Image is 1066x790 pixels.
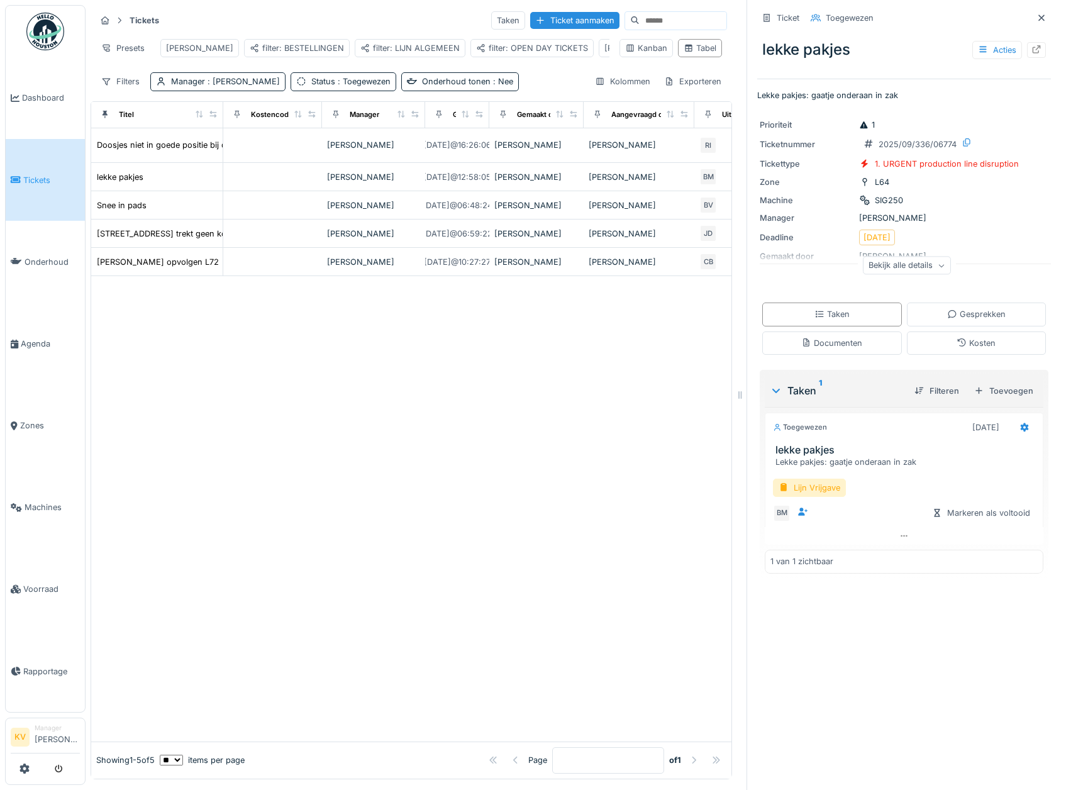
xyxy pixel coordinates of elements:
span: Tickets [23,174,80,186]
div: filter: OPEN DAY TICKETS [476,42,588,54]
div: Markeren als voltooid [927,504,1035,521]
div: [STREET_ADDRESS] trekt geen koffie [97,228,239,240]
div: Kanban [625,42,667,54]
span: Voorraad [23,583,80,595]
div: L64 [875,176,889,188]
div: [PERSON_NAME] [589,228,689,240]
div: Taken [770,383,904,398]
div: Tickettype [760,158,854,170]
span: : Nee [491,77,513,86]
div: [DATE] [972,421,999,433]
div: BM [699,168,717,186]
div: 1. URGENT production line disruption [875,158,1019,170]
div: [DATE] @ 10:27:27 [424,256,491,268]
div: [PERSON_NAME] [589,256,689,268]
a: Voorraad [6,548,85,630]
span: : Toegewezen [335,77,391,86]
div: filter: BESTELLINGEN [250,42,344,54]
div: Presets [96,39,150,57]
div: items per page [160,754,245,766]
div: Lekke pakjes: gaatje onderaan in zak [775,456,1038,468]
div: Filteren [909,382,964,399]
div: [PERSON_NAME] [327,171,420,183]
span: Rapportage [23,665,80,677]
sup: 1 [819,383,822,398]
span: Machines [25,501,80,513]
a: Dashboard [6,57,85,139]
div: Filters [96,72,145,91]
img: Badge_color-CXgf-gQk.svg [26,13,64,50]
div: 1 [859,119,875,131]
span: Agenda [21,338,80,350]
div: lekke pakjes [757,33,1051,66]
strong: of 1 [669,754,681,766]
div: Zone [760,176,854,188]
div: [PERSON_NAME] [327,228,420,240]
div: Doosjes niet in goede positie bij doorschuiven [97,139,274,151]
div: Aangevraagd door [611,109,674,120]
div: Onderhoud tonen [422,75,513,87]
div: BV [699,196,717,214]
div: [DATE] [863,231,891,243]
div: Exporteren [658,72,727,91]
div: [PERSON_NAME] [760,212,1048,224]
div: [DATE] @ 06:59:22 [423,228,492,240]
div: [PERSON_NAME] [589,199,689,211]
div: Ticket [777,12,799,24]
a: Machines [6,467,85,548]
div: Showing 1 - 5 of 5 [96,754,155,766]
span: Zones [20,420,80,431]
div: 1 van 1 zichtbaar [770,555,833,567]
div: Gemaakt door [517,109,564,120]
div: Ticketnummer [760,138,854,150]
div: Status [311,75,391,87]
div: Gemaakt op [453,109,493,120]
div: CB [699,253,717,270]
div: Deadline [760,231,854,243]
div: [PERSON_NAME] [494,171,579,183]
div: Page [528,754,547,766]
div: [PERSON_NAME] [494,256,579,268]
div: Prioriteit [760,119,854,131]
div: lekke pakjes [97,171,143,183]
div: [PERSON_NAME] [327,256,420,268]
div: [PERSON_NAME] [494,139,579,151]
strong: Tickets [125,14,164,26]
div: [DATE] @ 16:26:06 [423,139,491,151]
li: KV [11,728,30,747]
div: [PERSON_NAME] [604,42,672,54]
div: Manager [350,109,379,120]
div: [PERSON_NAME] [494,199,579,211]
a: Agenda [6,303,85,384]
a: Rapportage [6,630,85,712]
div: SIG250 [875,194,903,206]
div: [PERSON_NAME] opvolgen L72 [97,256,219,268]
div: [PERSON_NAME] [327,139,420,151]
div: [PERSON_NAME] [327,199,420,211]
div: Taken [491,11,525,30]
div: RI [699,136,717,154]
div: filter: LIJN ALGEMEEN [360,42,460,54]
h3: lekke pakjes [775,444,1038,456]
div: [PERSON_NAME] [494,228,579,240]
div: [DATE] @ 12:58:05 [423,171,491,183]
div: [PERSON_NAME] [589,171,689,183]
a: Zones [6,385,85,467]
div: BM [773,504,791,522]
div: Documenten [801,337,862,349]
a: Onderhoud [6,221,85,303]
div: Uitvoerder [722,109,758,120]
div: Ticket aanmaken [530,12,619,29]
div: Kolommen [589,72,656,91]
div: Tabel [684,42,716,54]
div: Acties [972,41,1022,59]
li: [PERSON_NAME] [35,723,80,750]
span: Onderhoud [25,256,80,268]
a: Tickets [6,139,85,221]
div: [DATE] @ 06:48:24 [423,199,492,211]
div: [PERSON_NAME] [166,42,233,54]
div: Toegewezen [826,12,874,24]
div: JD [699,225,717,242]
div: Titel [119,109,134,120]
div: Gesprekken [947,308,1006,320]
